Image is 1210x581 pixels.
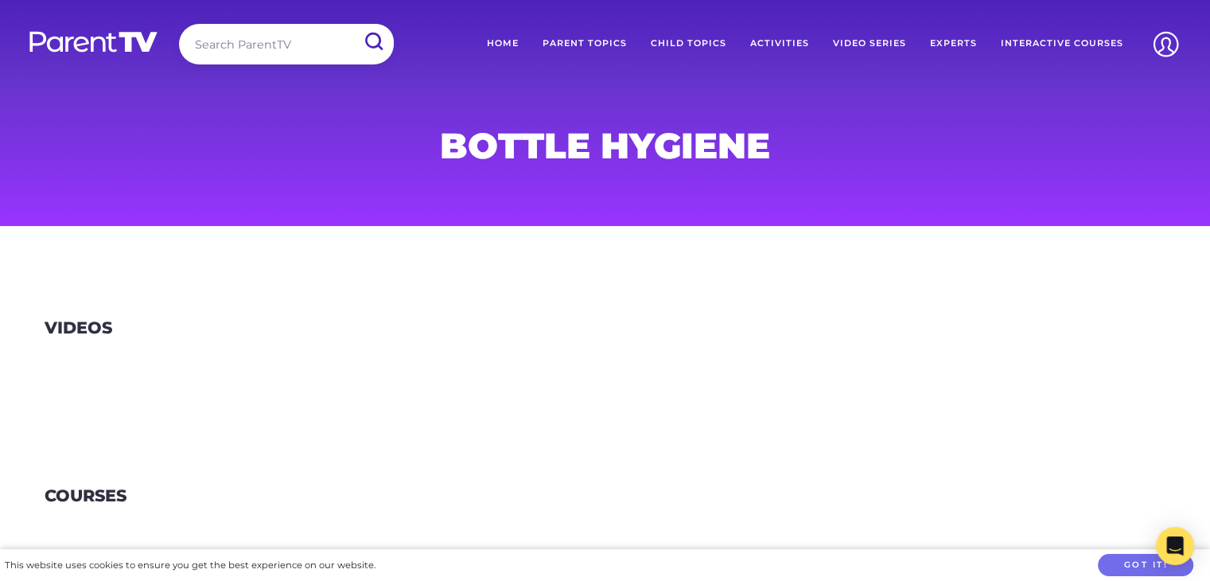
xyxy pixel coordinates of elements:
img: parenttv-logo-white.4c85aaf.svg [28,30,159,53]
a: Interactive Courses [989,24,1135,64]
div: This website uses cookies to ensure you get the best experience on our website. [5,557,375,574]
h3: Courses [45,486,126,506]
a: Experts [918,24,989,64]
a: Video Series [821,24,918,64]
h1: bottle hygiene [222,130,989,162]
button: Got it! [1098,554,1193,577]
a: Child Topics [639,24,738,64]
input: Search ParentTV [179,24,394,64]
img: Account [1146,24,1186,64]
h3: Videos [45,318,112,338]
a: Home [475,24,531,64]
input: Submit [352,24,394,60]
a: Parent Topics [531,24,639,64]
a: Activities [738,24,821,64]
div: Open Intercom Messenger [1156,527,1194,565]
